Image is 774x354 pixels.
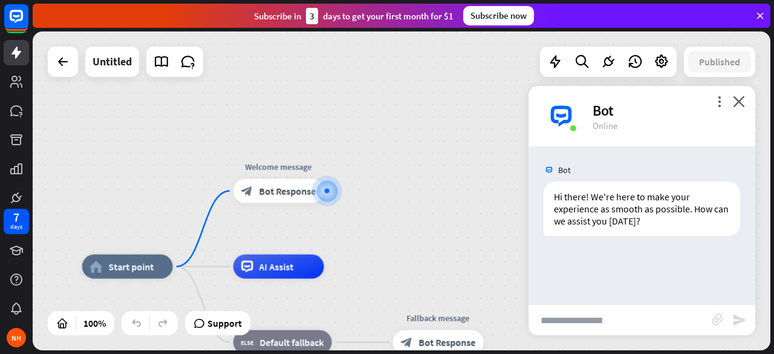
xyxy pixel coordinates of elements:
i: close [733,96,745,107]
span: Bot [558,165,571,175]
span: Bot Response [259,185,316,197]
div: 3 [306,8,318,24]
i: more_vert [714,96,725,107]
button: Published [688,51,751,73]
div: Fallback message [384,312,493,324]
i: block_bot_response [401,336,413,349]
div: Untitled [93,47,132,77]
span: Bot Response [419,336,476,349]
i: block_attachment [712,313,724,326]
div: Subscribe now [463,6,534,25]
span: Start point [109,261,154,273]
span: Default fallback [260,336,324,349]
div: Online [593,120,741,131]
div: days [10,223,22,231]
i: block_bot_response [241,185,253,197]
div: Hi there! We're here to make your experience as smooth as possible. How can we assist you [DATE]? [544,182,740,236]
i: home_2 [90,261,103,273]
div: NH [7,328,26,347]
div: 100% [80,313,109,333]
a: 7 days [4,209,29,234]
div: 7 [13,212,19,223]
div: Welcome message [224,161,333,173]
div: Bot [593,101,741,120]
span: AI Assist [259,261,294,273]
button: Open LiveChat chat widget [10,5,46,41]
div: Subscribe in days to get your first month for $1 [254,8,454,24]
i: send [732,313,747,327]
i: block_fallback [241,336,254,349]
span: Support [207,313,242,333]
